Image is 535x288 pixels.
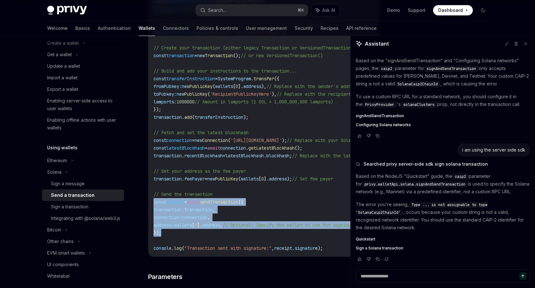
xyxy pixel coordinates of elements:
span: }); [154,107,161,112]
span: feePayer [184,176,205,182]
a: Welcome [47,21,68,36]
div: Send a transaction [51,191,95,199]
span: Type ... is not assignable to type 'SolanaCaip2ChainId' [356,202,488,215]
span: Transaction [205,53,233,58]
span: . [182,176,184,182]
img: dark logo [47,6,87,15]
span: PublicKey [189,83,213,89]
span: const [154,76,166,82]
span: address [243,83,261,89]
span: transaction [184,207,213,213]
span: recentBlockhash [184,153,223,159]
span: ( [228,137,230,143]
span: const [154,145,166,151]
p: Based on the "signAndSendTransaction" and "Configuring Solana networks" pages, the parameter for ... [356,57,530,88]
span: ( [192,114,195,120]
span: wallets [215,83,233,89]
a: Demo [387,7,400,13]
div: Enabling offline actions with user wallets [47,116,120,132]
span: . [171,245,174,251]
p: The error you're seeing, , occurs because your custom string is not a valid, recognized network i... [356,201,530,231]
span: ); [282,137,287,143]
a: Quickstart [356,237,530,242]
span: = [195,53,197,58]
div: Update a wallet [47,62,80,70]
span: lamports: [154,99,177,105]
span: , [272,245,274,251]
span: new [195,137,202,143]
span: // Replace with the sender's address [266,83,359,89]
span: connection: [154,214,182,220]
span: ( [238,176,241,182]
span: Sign a Solana transaction [356,246,403,251]
span: ]. [238,83,243,89]
button: Search...⌘K [196,4,308,16]
a: Support [408,7,425,13]
a: Wallets [138,21,155,36]
span: SystemProgram [218,76,251,82]
a: Export a wallet [42,83,124,95]
span: 0 [261,176,264,182]
span: "Transaction sent with signature:" [184,245,272,251]
span: Searched privy server-side sdk sign solana transaction [364,161,488,167]
span: . [251,76,254,82]
span: const [154,137,166,143]
a: UI components [42,259,124,270]
span: add [184,114,192,120]
span: '[URL][DOMAIN_NAME]' [230,137,282,143]
span: // Fetch and set the latest blockhash [154,130,248,135]
span: address: [154,222,174,228]
span: signAndSendTransaction [356,113,404,118]
a: Enabling server-side access to user wallets [42,95,124,114]
span: // Set your address as the fee payer [154,168,246,174]
a: Import a wallet [42,72,124,83]
span: . [292,245,295,251]
span: . [182,114,184,120]
div: Whitelabel [47,272,70,280]
span: transferInstruction [166,76,215,82]
span: = [223,153,225,159]
span: [ [192,222,195,228]
span: [ [259,176,261,182]
div: Get a wallet [47,51,72,58]
button: Searched privy server-side sdk sign solana transaction [356,161,530,167]
a: Sign a transaction [42,201,124,213]
span: Configuring Solana networks [356,122,411,127]
a: Send a transaction [42,189,124,201]
span: , [220,222,223,228]
span: = [205,145,207,151]
span: 0 [236,83,238,89]
div: Solana [47,168,62,176]
a: signAndSendTransaction [356,113,530,118]
span: = [205,176,207,182]
span: await [187,199,200,205]
span: fromPubkey: [154,83,182,89]
a: API reference [346,21,377,36]
span: ( [213,83,215,89]
span: receipt [274,245,292,251]
span: PrivyProvider [365,102,394,107]
button: Ask AI [311,4,339,16]
span: 'RecipientPublicKeyHere' [210,91,272,97]
span: latestBlockhash [166,145,205,151]
span: // Optional: Specify the wallet to use for signing. If not provided, the first wallet will be used. [223,222,477,228]
span: ( [207,91,210,97]
span: new [207,176,215,182]
button: Toggle dark mode [478,5,488,15]
span: ]. [264,176,269,182]
span: caip2 [455,174,466,179]
span: Quickstart [356,237,375,242]
div: Sign a transaction [51,203,88,211]
span: ]. [197,222,202,228]
span: ), [261,83,266,89]
a: Basics [75,21,90,36]
span: ({ [274,76,279,82]
span: // Replace with the recipient's address [277,91,377,97]
a: Dashboard [433,5,473,15]
span: PublicKey [215,176,238,182]
span: connection [182,214,207,220]
span: . [246,145,248,151]
span: , [213,207,215,213]
span: Assistant [365,40,389,48]
div: UI components [47,261,79,268]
